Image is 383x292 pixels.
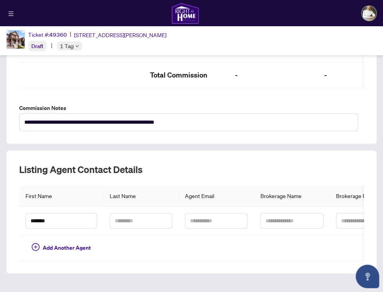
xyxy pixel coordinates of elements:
[150,69,222,81] h2: Total Commission
[103,185,179,207] th: Last Name
[7,31,25,49] img: IMG-N12333588_1.jpg
[28,30,67,39] div: Ticket #:
[171,2,199,24] img: logo
[254,185,329,207] th: Brokerage Name
[31,43,43,50] span: Draft
[49,31,67,38] span: 49360
[356,265,379,288] button: Open asap
[19,163,364,176] h2: Listing Agent Contact Details
[8,11,14,16] span: menu
[43,243,91,252] span: Add Another Agent
[179,185,254,207] th: Agent Email
[75,44,79,48] span: down
[361,6,376,21] img: Profile Icon
[25,242,97,254] button: Add Another Agent
[32,243,40,251] span: plus-circle
[235,69,312,81] h2: -
[19,185,103,207] th: First Name
[19,104,364,112] label: Commission Notes
[60,41,74,50] span: 1 Tag
[74,31,166,39] span: [STREET_ADDRESS][PERSON_NAME]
